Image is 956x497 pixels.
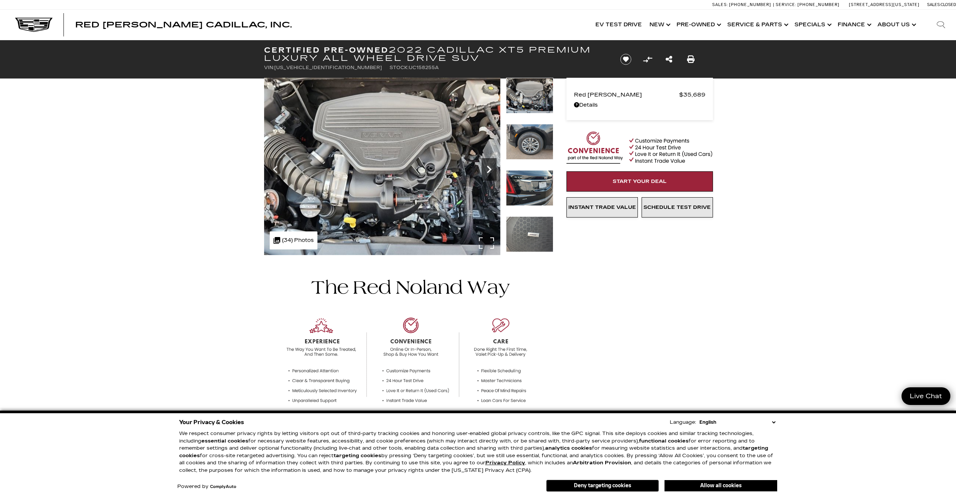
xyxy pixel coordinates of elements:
[179,417,244,428] span: Your Privacy & Cookies
[791,10,834,40] a: Specials
[941,2,956,7] span: Closed
[849,2,920,7] a: [STREET_ADDRESS][US_STATE]
[902,387,950,405] a: Live Chat
[334,453,381,459] strong: targeting cookies
[670,420,696,425] div: Language:
[687,54,695,65] a: Print this Certified Pre-Owned 2022 Cadillac XT5 Premium Luxury All Wheel Drive SUV
[274,65,382,70] span: [US_VEHICLE_IDENTIFICATION_NUMBER]
[673,10,723,40] a: Pre-Owned
[834,10,874,40] a: Finance
[15,18,53,32] img: Cadillac Dark Logo with Cadillac White Text
[926,10,956,40] div: Search
[506,124,553,160] img: Certified Used 2022 Stellar Black Metallic Cadillac Premium Luxury image 25
[665,480,777,491] button: Allow all cookies
[177,484,236,489] div: Powered by
[712,2,728,7] span: Sales:
[201,438,248,444] strong: essential cookies
[179,445,768,459] strong: targeting cookies
[482,158,497,181] div: Next
[270,231,317,249] div: (34) Photos
[264,78,500,255] img: Certified Used 2022 Stellar Black Metallic Cadillac Premium Luxury image 24
[729,2,771,7] span: [PHONE_NUMBER]
[698,418,777,426] select: Language Select
[264,46,608,62] h1: 2022 Cadillac XT5 Premium Luxury All Wheel Drive SUV
[723,10,791,40] a: Service & Parts
[75,21,292,29] a: Red [PERSON_NAME] Cadillac, Inc.
[506,170,553,206] img: Certified Used 2022 Stellar Black Metallic Cadillac Premium Luxury image 26
[927,2,941,7] span: Sales:
[568,204,636,210] span: Instant Trade Value
[566,197,638,218] a: Instant Trade Value
[642,197,713,218] a: Schedule Test Drive
[874,10,918,40] a: About Us
[642,54,653,65] button: Compare Vehicle
[210,485,236,489] a: ComplyAuto
[679,89,705,100] span: $35,689
[574,89,705,100] a: Red [PERSON_NAME] $35,689
[618,53,634,65] button: Save vehicle
[506,216,553,252] img: Certified Used 2022 Stellar Black Metallic Cadillac Premium Luxury image 27
[264,65,274,70] span: VIN:
[712,3,773,7] a: Sales: [PHONE_NUMBER]
[485,460,525,466] u: Privacy Policy
[506,78,553,113] img: Certified Used 2022 Stellar Black Metallic Cadillac Premium Luxury image 24
[546,480,659,492] button: Deny targeting cookies
[776,2,796,7] span: Service:
[773,3,841,7] a: Service: [PHONE_NUMBER]
[906,392,946,400] span: Live Chat
[646,10,673,40] a: New
[613,178,667,184] span: Start Your Deal
[264,45,389,54] strong: Certified Pre-Owned
[75,20,292,29] span: Red [PERSON_NAME] Cadillac, Inc.
[390,65,409,70] span: Stock:
[666,54,672,65] a: Share this Certified Pre-Owned 2022 Cadillac XT5 Premium Luxury All Wheel Drive SUV
[566,171,713,192] a: Start Your Deal
[409,65,439,70] span: UC158255A
[643,204,711,210] span: Schedule Test Drive
[592,10,646,40] a: EV Test Drive
[574,100,705,110] a: Details
[574,89,679,100] span: Red [PERSON_NAME]
[545,445,592,451] strong: analytics cookies
[797,2,840,7] span: [PHONE_NUMBER]
[179,430,777,474] p: We respect consumer privacy rights by letting visitors opt out of third-party tracking cookies an...
[639,438,689,444] strong: functional cookies
[268,158,283,181] div: Previous
[573,460,631,466] strong: Arbitration Provision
